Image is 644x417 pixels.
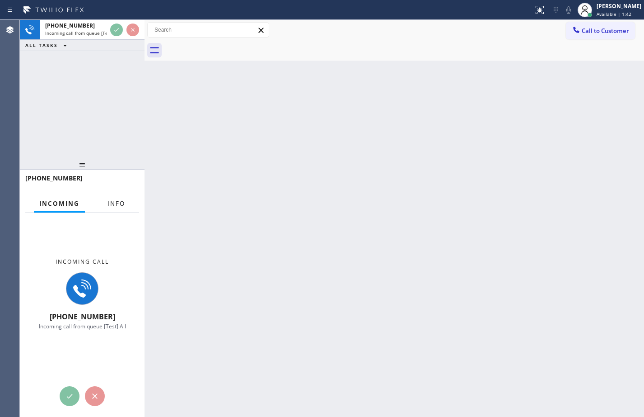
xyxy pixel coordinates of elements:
[102,195,131,213] button: Info
[25,174,83,182] span: [PHONE_NUMBER]
[39,199,79,208] span: Incoming
[597,2,641,10] div: [PERSON_NAME]
[107,199,125,208] span: Info
[60,386,79,406] button: Accept
[597,11,631,17] span: Available | 1:42
[25,42,58,48] span: ALL TASKS
[126,24,139,36] button: Reject
[39,322,126,330] span: Incoming call from queue [Test] All
[45,30,120,36] span: Incoming call from queue [Test] All
[148,23,269,37] input: Search
[56,258,109,265] span: Incoming call
[34,195,85,213] button: Incoming
[50,312,115,322] span: [PHONE_NUMBER]
[45,22,95,29] span: [PHONE_NUMBER]
[110,24,123,36] button: Accept
[562,4,575,16] button: Mute
[85,386,105,406] button: Reject
[582,27,629,35] span: Call to Customer
[20,40,76,51] button: ALL TASKS
[566,22,635,39] button: Call to Customer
